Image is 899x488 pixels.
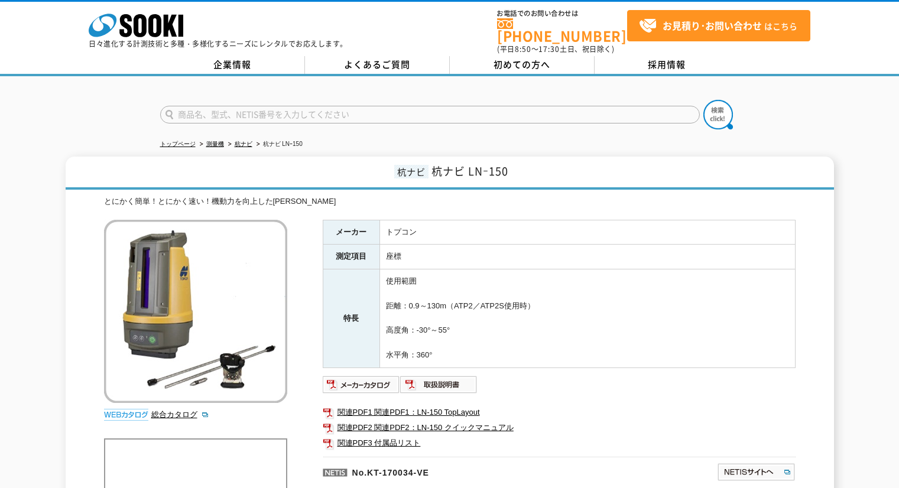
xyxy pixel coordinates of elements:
a: よくあるご質問 [305,56,450,74]
img: 取扱説明書 [400,375,478,394]
a: 関連PDF1 関連PDF1：LN-150 TopLayout [323,405,796,420]
a: 総合カタログ [151,410,209,419]
th: メーカー [323,220,379,245]
th: 特長 [323,269,379,368]
span: 杭ナビ LNｰ150 [431,163,508,179]
span: 17:30 [538,44,560,54]
span: 8:50 [515,44,531,54]
a: 関連PDF2 関連PDF2：LN-150 クイックマニュアル [323,420,796,435]
p: 日々進化する計測技術と多種・多様化するニーズにレンタルでお応えします。 [89,40,348,47]
a: 初めての方へ [450,56,595,74]
span: はこちら [639,17,797,35]
a: [PHONE_NUMBER] [497,18,627,43]
img: メーカーカタログ [323,375,400,394]
img: 杭ナビ LNｰ150 [104,220,287,403]
img: webカタログ [104,409,148,421]
span: 杭ナビ [394,165,429,178]
a: 関連PDF3 付属品リスト [323,435,796,451]
a: メーカーカタログ [323,383,400,392]
input: 商品名、型式、NETIS番号を入力してください [160,106,700,123]
a: お見積り･お問い合わせはこちら [627,10,810,41]
span: (平日 ～ 土日、祝日除く) [497,44,614,54]
p: No.KT-170034-VE [323,457,603,485]
a: 企業情報 [160,56,305,74]
a: 採用情報 [595,56,739,74]
div: とにかく簡単！とにかく速い！機動力を向上した[PERSON_NAME] [104,196,796,208]
td: 使用範囲 距離：0.9～130m（ATP2／ATP2S使用時） 高度角：-30°～55° 水平角：360° [379,269,795,368]
td: 座標 [379,245,795,269]
td: トプコン [379,220,795,245]
th: 測定項目 [323,245,379,269]
strong: お見積り･お問い合わせ [663,18,762,32]
a: トップページ [160,141,196,147]
li: 杭ナビ LNｰ150 [254,138,303,151]
img: btn_search.png [703,100,733,129]
a: 杭ナビ [235,141,252,147]
a: 取扱説明書 [400,383,478,392]
img: NETISサイトへ [717,463,796,482]
a: 測量機 [206,141,224,147]
span: お電話でのお問い合わせは [497,10,627,17]
span: 初めての方へ [494,58,550,71]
